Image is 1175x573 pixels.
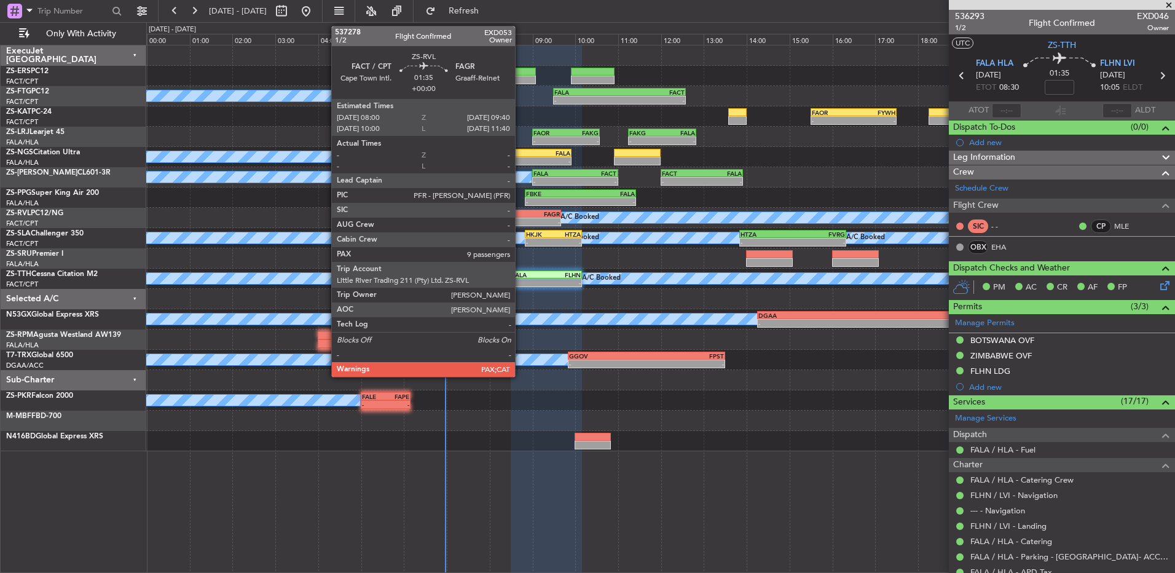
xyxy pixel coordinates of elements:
span: [DATE] - [DATE] [209,6,267,17]
input: Trip Number [37,2,108,20]
div: FALA [533,170,575,177]
span: AC [1026,282,1037,294]
div: Add new [969,382,1169,392]
span: Refresh [438,7,490,15]
div: 18:00 [918,34,961,45]
div: FALA [477,89,513,96]
div: 12:00 [661,34,704,45]
div: FALA [554,89,619,96]
span: [DATE] [976,69,1001,82]
span: ZS-TTH [6,271,31,278]
div: - [533,137,566,144]
div: FAKG [629,129,662,136]
div: FALE [362,393,386,400]
a: FALA/HLA [6,199,39,208]
div: FVRG [793,231,845,238]
div: FAPP [404,190,450,197]
div: SIC [968,219,988,233]
a: Manage Services [955,413,1016,425]
a: Manage Permits [955,317,1015,330]
div: 16:00 [833,34,876,45]
span: N53GX [6,311,31,318]
span: ZS-SRU [6,250,32,258]
div: 17:00 [875,34,918,45]
span: Crew [953,165,974,180]
div: - [526,239,554,246]
div: FALA [512,271,546,279]
span: FP [1118,282,1127,294]
div: - [646,360,724,368]
a: DGAA/ACC [6,361,44,370]
div: 08:00 [490,34,533,45]
a: ZS-PPGSuper King Air 200 [6,189,99,197]
div: BOTSWANA OVF [970,335,1034,346]
div: FACT [490,210,525,218]
span: Leg Information [953,151,1015,165]
div: GGOV [569,352,646,360]
span: (0/0) [1131,121,1149,133]
div: - [530,157,570,165]
a: FACT/CPT [6,77,38,86]
span: EXD046 [1137,10,1169,23]
div: - [477,97,513,104]
a: ZS-SLAChallenger 350 [6,230,84,237]
span: 08:30 [999,82,1019,94]
a: ZS-[PERSON_NAME]CL601-3R [6,169,111,176]
button: Only With Activity [14,24,133,44]
a: FACT/CPT [6,280,38,289]
a: ZS-NGSCitation Ultra [6,149,80,156]
span: ZS-PKR [6,392,31,400]
span: PM [993,282,1005,294]
span: 536293 [955,10,984,23]
div: 02:00 [232,34,275,45]
div: 14:00 [747,34,790,45]
a: FACT/CPT [6,219,38,228]
div: - [662,137,695,144]
span: ZS-ERS [6,68,31,75]
span: Permits [953,300,982,314]
span: FALA HLA [976,58,1013,70]
a: FALA / HLA - Catering Crew [970,475,1074,485]
div: - [793,239,845,246]
span: [DATE] [1100,69,1125,82]
div: - [362,401,386,408]
span: Services [953,395,985,409]
a: N416BDGlobal Express XRS [6,433,103,440]
div: FALA [877,312,996,319]
div: FAGR [525,210,559,218]
div: - [490,218,525,226]
div: FAPE [386,393,410,400]
a: ZS-ERSPC12 [6,68,49,75]
span: N416BD [6,433,36,440]
div: FACT [662,170,702,177]
div: 05:00 [361,34,404,45]
div: HKJK [526,231,554,238]
div: - [758,320,877,327]
div: FLHN LDG [970,366,1010,376]
span: Dispatch To-Dos [953,121,1015,135]
div: - [629,137,662,144]
span: ZS-TTH [1048,39,1076,52]
span: Dispatch [953,428,987,442]
div: 11:00 [618,34,661,45]
div: A/C Booked [582,269,621,288]
a: FALA/HLA [6,138,39,147]
span: 01:35 [1050,68,1069,80]
div: - [566,137,599,144]
div: OBX [968,240,988,254]
a: FACT/CPT [6,117,38,127]
div: 10:00 [575,34,618,45]
a: FALA/HLA [6,341,39,350]
a: T7-TRXGlobal 6500 [6,352,73,359]
div: A/C Booked [846,229,885,247]
div: Add new [969,137,1169,148]
span: ZS-FTG [6,88,31,95]
div: 15:00 [790,34,833,45]
div: FLHN [546,271,581,279]
div: - [619,97,685,104]
div: HTZA [741,231,793,238]
span: M-MBFF [6,413,36,420]
div: FALA [530,149,570,157]
div: FAKG [566,129,599,136]
div: - [569,360,646,368]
